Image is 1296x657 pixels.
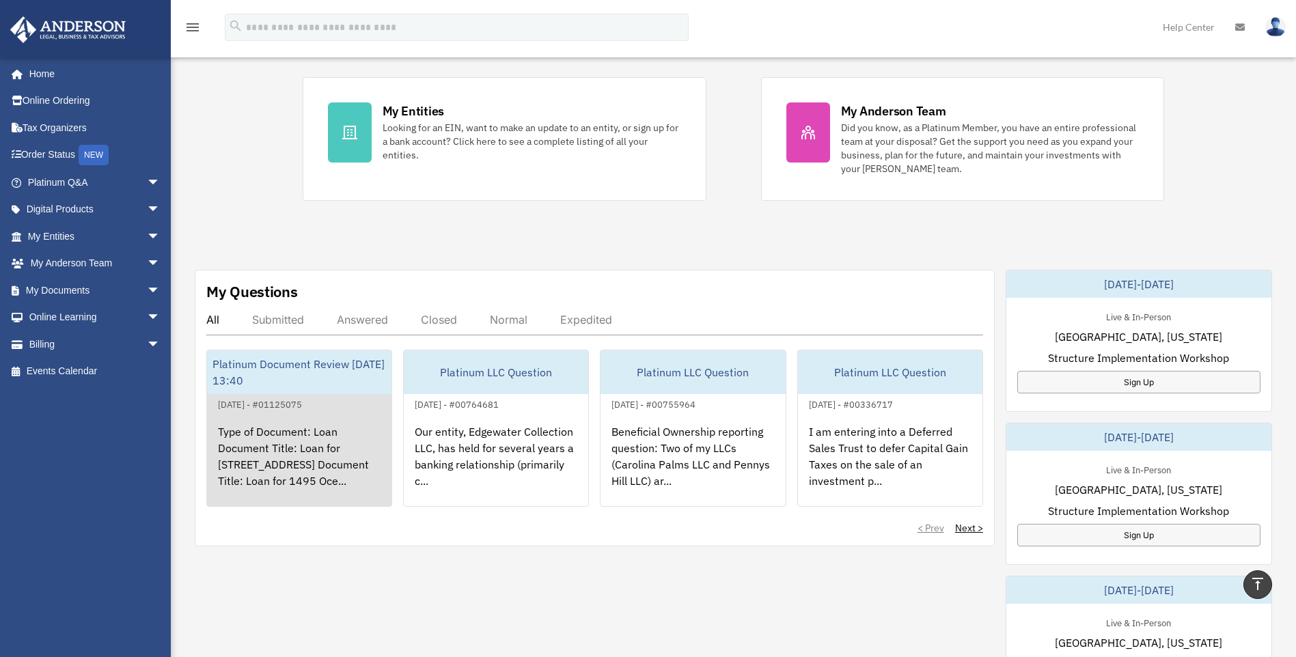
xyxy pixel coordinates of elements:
[1095,462,1182,476] div: Live & In-Person
[147,250,174,278] span: arrow_drop_down
[10,250,181,277] a: My Anderson Teamarrow_drop_down
[798,350,982,394] div: Platinum LLC Question
[1017,524,1260,546] a: Sign Up
[1055,634,1222,651] span: [GEOGRAPHIC_DATA], [US_STATE]
[1265,17,1286,37] img: User Pic
[10,277,181,304] a: My Documentsarrow_drop_down
[10,87,181,115] a: Online Ordering
[10,114,181,141] a: Tax Organizers
[1243,570,1272,599] a: vertical_align_top
[404,350,588,394] div: Platinum LLC Question
[761,77,1165,201] a: My Anderson Team Did you know, as a Platinum Member, you have an entire professional team at your...
[403,350,589,507] a: Platinum LLC Question[DATE] - #00764681Our entity, Edgewater Collection LLC, has held for several...
[1250,576,1266,592] i: vertical_align_top
[147,331,174,359] span: arrow_drop_down
[798,413,982,519] div: I am entering into a Deferred Sales Trust to defer Capital Gain Taxes on the sale of an investmen...
[10,196,181,223] a: Digital Productsarrow_drop_down
[841,102,946,120] div: My Anderson Team
[303,77,706,201] a: My Entities Looking for an EIN, want to make an update to an entity, or sign up for a bank accoun...
[1095,615,1182,629] div: Live & In-Person
[1048,503,1229,519] span: Structure Implementation Workshop
[6,16,130,43] img: Anderson Advisors Platinum Portal
[207,396,313,410] div: [DATE] - #01125075
[404,396,510,410] div: [DATE] - #00764681
[10,141,181,169] a: Order StatusNEW
[228,18,243,33] i: search
[10,304,181,331] a: Online Learningarrow_drop_down
[207,350,391,394] div: Platinum Document Review [DATE] 13:40
[147,196,174,224] span: arrow_drop_down
[955,521,983,535] a: Next >
[1006,423,1271,451] div: [DATE]-[DATE]
[841,121,1140,176] div: Did you know, as a Platinum Member, you have an entire professional team at your disposal? Get th...
[600,350,786,507] a: Platinum LLC Question[DATE] - #00755964Beneficial Ownership reporting question: Two of my LLCs (C...
[337,313,388,326] div: Answered
[601,413,785,519] div: Beneficial Ownership reporting question: Two of my LLCs (Carolina Palms LLC and Pennys Hill LLC) ...
[421,313,457,326] div: Closed
[797,350,983,507] a: Platinum LLC Question[DATE] - #00336717I am entering into a Deferred Sales Trust to defer Capital...
[1055,328,1222,345] span: [GEOGRAPHIC_DATA], [US_STATE]
[10,331,181,358] a: Billingarrow_drop_down
[1006,576,1271,604] div: [DATE]-[DATE]
[1017,371,1260,393] a: Sign Up
[147,169,174,197] span: arrow_drop_down
[560,313,612,326] div: Expedited
[490,313,527,326] div: Normal
[383,102,444,120] div: My Entities
[1095,309,1182,323] div: Live & In-Person
[252,313,304,326] div: Submitted
[601,396,706,410] div: [DATE] - #00755964
[147,223,174,251] span: arrow_drop_down
[404,413,588,519] div: Our entity, Edgewater Collection LLC, has held for several years a banking relationship (primaril...
[184,19,201,36] i: menu
[79,145,109,165] div: NEW
[147,277,174,305] span: arrow_drop_down
[10,169,181,196] a: Platinum Q&Aarrow_drop_down
[383,121,681,162] div: Looking for an EIN, want to make an update to an entity, or sign up for a bank account? Click her...
[184,24,201,36] a: menu
[206,350,392,507] a: Platinum Document Review [DATE] 13:40[DATE] - #01125075Type of Document: Loan Document Title: Loa...
[207,413,391,519] div: Type of Document: Loan Document Title: Loan for [STREET_ADDRESS] Document Title: Loan for 1495 Oc...
[206,313,219,326] div: All
[1055,481,1222,498] span: [GEOGRAPHIC_DATA], [US_STATE]
[10,223,181,250] a: My Entitiesarrow_drop_down
[1006,270,1271,298] div: [DATE]-[DATE]
[147,304,174,332] span: arrow_drop_down
[206,281,298,302] div: My Questions
[10,358,181,385] a: Events Calendar
[601,350,785,394] div: Platinum LLC Question
[1048,350,1229,366] span: Structure Implementation Workshop
[798,396,904,410] div: [DATE] - #00336717
[10,60,174,87] a: Home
